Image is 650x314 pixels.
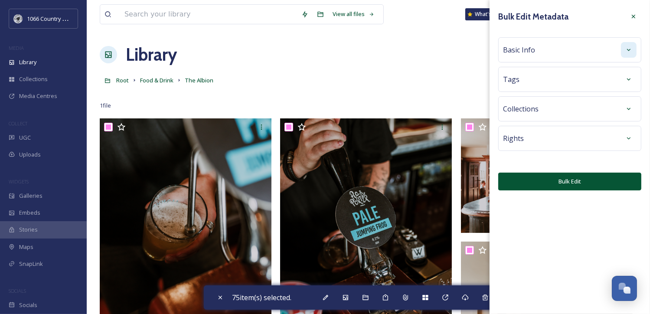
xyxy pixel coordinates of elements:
input: Search your library [120,5,297,24]
span: Socials [19,301,37,309]
span: Media Centres [19,92,57,100]
img: logo_footerstamp.png [14,14,23,23]
span: WIDGETS [9,178,29,185]
a: Food & Drink [140,75,173,85]
button: Open Chat [612,276,637,301]
span: The Albion [185,76,213,84]
span: Food & Drink [140,76,173,84]
span: 1066 Country Marketing [27,14,88,23]
span: Embeds [19,209,40,217]
span: 1 file [100,101,111,110]
span: UGC [19,134,31,142]
a: View all files [328,6,379,23]
span: Uploads [19,150,41,159]
span: Collections [19,75,48,83]
span: MEDIA [9,45,24,51]
span: 75 item(s) selected. [232,293,292,302]
button: Bulk Edit [498,173,641,190]
span: Root [116,76,129,84]
a: The Albion [185,75,213,85]
span: Galleries [19,192,42,200]
span: Stories [19,226,38,234]
span: Collections [503,104,539,114]
span: Rights [503,133,524,144]
span: COLLECT [9,120,27,127]
span: Maps [19,243,33,251]
span: Tags [503,74,519,85]
img: 828A6198-72.jpg [461,118,633,233]
span: SnapLink [19,260,43,268]
span: SOCIALS [9,288,26,294]
span: Library [19,58,36,66]
span: Basic Info [503,45,535,55]
a: What's New [465,8,509,20]
h3: Bulk Edit Metadata [498,10,568,23]
a: Root [116,75,129,85]
a: Library [126,42,177,68]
